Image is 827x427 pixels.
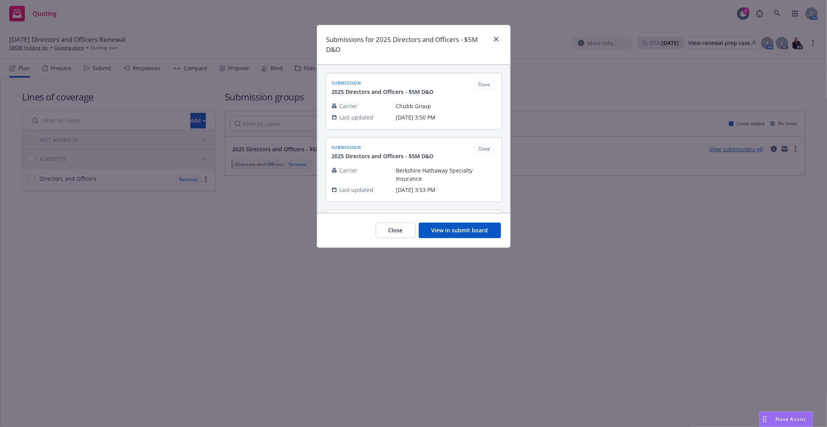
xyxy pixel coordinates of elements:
[477,81,492,88] span: Done
[419,223,501,238] button: View in submit board
[760,411,813,427] button: Nova Assist
[340,102,358,110] span: Carrier
[326,35,489,55] h1: Submissions for 2025 Directors and Officers - $5M D&O
[332,88,434,96] span: 2025 Directors and Officers - $5M D&O
[396,166,496,183] span: Berkshire Hathaway Specialty Insurance
[332,80,434,86] span: submission
[477,145,492,152] span: Done
[340,113,374,121] span: Last updated
[396,113,496,121] span: [DATE] 3:50 PM
[376,223,416,238] button: Close
[396,186,496,194] span: [DATE] 3:53 PM
[340,166,358,175] span: Carrier
[492,35,501,44] a: close
[396,102,496,110] span: Chubb Group
[332,152,434,160] span: 2025 Directors and Officers - $5M D&O
[340,186,374,194] span: Last updated
[776,416,806,422] span: Nova Assist
[760,412,770,427] div: Drag to move
[332,144,434,150] span: submission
